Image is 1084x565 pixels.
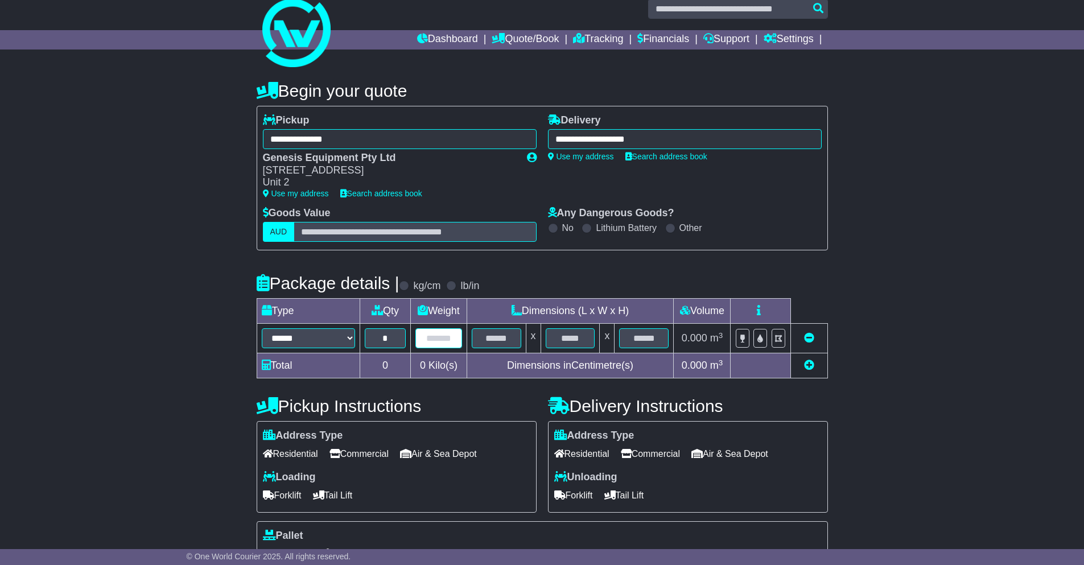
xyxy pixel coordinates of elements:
[263,430,343,442] label: Address Type
[263,486,302,504] span: Forklift
[187,552,351,561] span: © One World Courier 2025. All rights reserved.
[263,530,303,542] label: Pallet
[719,358,723,367] sup: 3
[548,114,601,127] label: Delivery
[625,152,707,161] a: Search address book
[710,360,723,371] span: m
[679,222,702,233] label: Other
[417,30,478,50] a: Dashboard
[420,360,426,371] span: 0
[411,299,467,324] td: Weight
[691,445,768,463] span: Air & Sea Depot
[674,299,731,324] td: Volume
[703,30,749,50] a: Support
[682,360,707,371] span: 0.000
[340,189,422,198] a: Search address book
[263,114,310,127] label: Pickup
[263,164,516,177] div: [STREET_ADDRESS]
[263,189,329,198] a: Use my address
[313,486,353,504] span: Tail Lift
[263,445,318,463] span: Residential
[263,471,316,484] label: Loading
[596,222,657,233] label: Lithium Battery
[719,331,723,340] sup: 3
[764,30,814,50] a: Settings
[413,280,440,292] label: kg/cm
[554,486,593,504] span: Forklift
[257,274,399,292] h4: Package details |
[710,332,723,344] span: m
[329,445,389,463] span: Commercial
[467,353,674,378] td: Dimensions in Centimetre(s)
[263,152,516,164] div: Genesis Equipment Pty Ltd
[621,445,680,463] span: Commercial
[467,299,674,324] td: Dimensions (L x W x H)
[411,353,467,378] td: Kilo(s)
[573,30,623,50] a: Tracking
[257,397,537,415] h4: Pickup Instructions
[360,353,411,378] td: 0
[604,486,644,504] span: Tail Lift
[804,332,814,344] a: Remove this item
[360,299,411,324] td: Qty
[263,545,312,562] span: Stackable
[548,207,674,220] label: Any Dangerous Goods?
[682,332,707,344] span: 0.000
[263,207,331,220] label: Goods Value
[548,397,828,415] h4: Delivery Instructions
[600,324,615,353] td: x
[526,324,541,353] td: x
[637,30,689,50] a: Financials
[323,545,391,562] span: Non Stackable
[804,360,814,371] a: Add new item
[400,445,477,463] span: Air & Sea Depot
[548,152,614,161] a: Use my address
[257,81,828,100] h4: Begin your quote
[554,445,609,463] span: Residential
[562,222,574,233] label: No
[554,430,634,442] label: Address Type
[554,471,617,484] label: Unloading
[257,299,360,324] td: Type
[460,280,479,292] label: lb/in
[263,222,295,242] label: AUD
[263,176,516,189] div: Unit 2
[257,353,360,378] td: Total
[492,30,559,50] a: Quote/Book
